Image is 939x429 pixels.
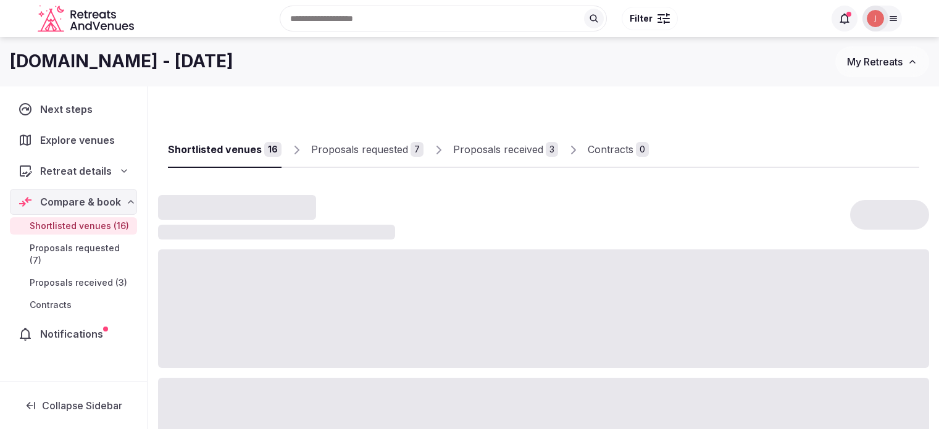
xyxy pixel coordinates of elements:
[30,299,72,311] span: Contracts
[40,133,120,148] span: Explore venues
[40,164,112,178] span: Retreat details
[10,392,137,419] button: Collapse Sidebar
[10,321,137,347] a: Notifications
[30,242,132,267] span: Proposals requested (7)
[10,96,137,122] a: Next steps
[10,217,137,235] a: Shortlisted venues (16)
[588,142,633,157] div: Contracts
[311,142,408,157] div: Proposals requested
[453,142,543,157] div: Proposals received
[622,7,678,30] button: Filter
[10,274,137,291] a: Proposals received (3)
[38,5,136,33] svg: Retreats and Venues company logo
[40,327,108,341] span: Notifications
[168,132,282,168] a: Shortlisted venues16
[264,142,282,157] div: 16
[636,142,649,157] div: 0
[40,194,121,209] span: Compare & book
[10,239,137,269] a: Proposals requested (7)
[630,12,653,25] span: Filter
[867,10,884,27] img: Joanna Asiukiewicz
[546,142,558,157] div: 3
[311,132,424,168] a: Proposals requested7
[835,46,929,77] button: My Retreats
[30,220,129,232] span: Shortlisted venues (16)
[10,296,137,314] a: Contracts
[588,132,649,168] a: Contracts0
[40,102,98,117] span: Next steps
[38,5,136,33] a: Visit the homepage
[168,142,262,157] div: Shortlisted venues
[453,132,558,168] a: Proposals received3
[10,127,137,153] a: Explore venues
[847,56,903,68] span: My Retreats
[10,49,233,73] h1: [DOMAIN_NAME] - [DATE]
[411,142,424,157] div: 7
[42,399,122,412] span: Collapse Sidebar
[30,277,127,289] span: Proposals received (3)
